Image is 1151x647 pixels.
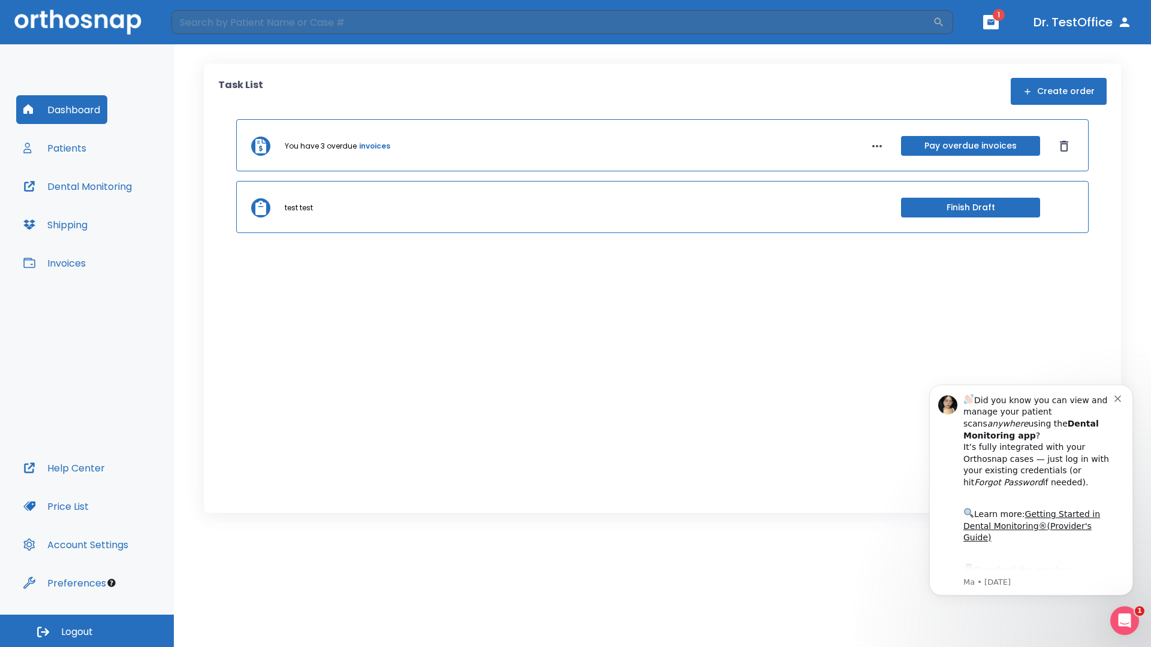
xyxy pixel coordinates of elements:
[106,578,117,588] div: Tooltip anchor
[171,10,933,34] input: Search by Patient Name or Case #
[16,453,112,482] button: Help Center
[218,78,263,105] p: Task List
[16,569,113,597] button: Preferences
[16,249,93,277] button: Invoices
[1054,137,1074,156] button: Dismiss
[61,625,93,639] span: Logout
[16,530,135,559] button: Account Settings
[16,134,94,162] button: Patients
[16,172,139,201] button: Dental Monitoring
[911,370,1151,641] iframe: Intercom notifications message
[1135,606,1144,616] span: 1
[901,198,1040,217] button: Finish Draft
[16,492,96,521] button: Price List
[14,10,141,34] img: Orthosnap
[993,9,1005,21] span: 1
[1011,78,1107,105] button: Create order
[1110,606,1139,635] iframe: Intercom live chat
[16,210,95,239] button: Shipping
[285,141,357,152] p: You have 3 overdue
[901,136,1040,156] button: Pay overdue invoices
[359,141,390,152] a: invoices
[285,202,313,213] p: test test
[16,95,107,124] button: Dashboard
[1029,11,1137,33] button: Dr. TestOffice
